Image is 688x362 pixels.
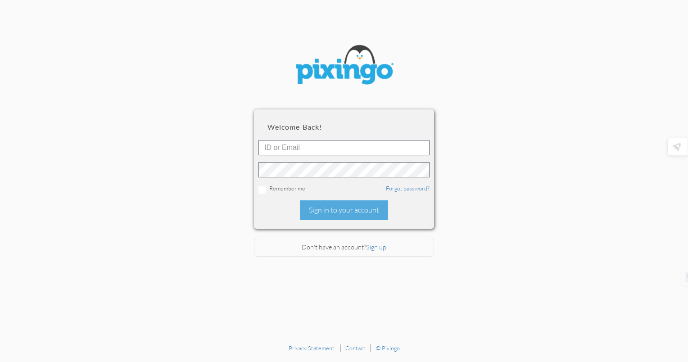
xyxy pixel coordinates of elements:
[300,200,388,220] div: Sign in to your account
[254,238,434,257] div: Don't have an account?
[267,123,421,131] h2: Welcome back!
[258,184,430,194] div: Remember me
[376,344,400,352] a: © Pixingo
[345,344,366,352] a: Contact
[258,140,430,155] input: ID or Email
[366,243,386,251] a: Sign up
[289,344,335,352] a: Privacy Statement
[386,185,430,192] a: Forgot password?
[290,41,398,91] img: pixingo logo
